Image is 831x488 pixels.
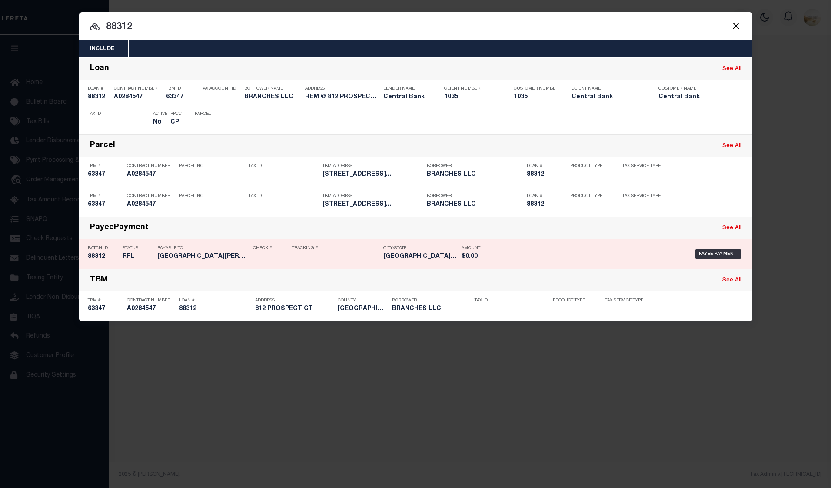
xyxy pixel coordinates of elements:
h5: CP [170,119,182,126]
p: Tax ID [249,194,318,199]
h5: Central Bank [383,94,431,101]
h5: 63347 [88,201,123,208]
h5: 812 PROSPECT CT [255,305,333,313]
p: Parcel [195,111,234,117]
p: Lender Name [383,86,431,91]
h5: 88312 [527,201,566,208]
h5: $0.00 [462,253,501,261]
p: Address [305,86,379,91]
p: Tax Service Type [622,194,661,199]
p: Batch ID [88,246,118,251]
h5: A0284547 [114,94,162,101]
button: Include [79,40,125,57]
div: Loan [90,64,109,74]
h5: 63347 [88,171,123,178]
p: Client Name [572,86,645,91]
p: Check # [253,246,288,251]
p: TBM Address [322,164,422,169]
p: Contract Number [127,194,175,199]
h5: 88312 [88,94,110,101]
p: County [338,298,388,303]
h5: RFL [123,253,153,261]
a: See All [722,225,741,231]
h5: Mount Holly Township Tax Collector [157,253,249,261]
p: Parcel No [179,194,244,199]
p: TBM # [88,298,123,303]
h5: Central Bank [572,94,645,101]
p: Tax Account ID [201,86,240,91]
p: Loan # [527,194,566,199]
h5: 88312 [88,253,118,261]
a: See All [722,143,741,149]
p: TBM # [88,194,123,199]
p: TBM # [88,164,123,169]
h5: A0284547 [127,171,175,178]
h5: BRANCHES LLC [427,171,522,178]
p: City/State [383,246,457,251]
p: Active [153,111,167,117]
p: Product Type [570,194,609,199]
h5: 63347 [88,305,123,313]
p: Borrower [427,164,522,169]
h5: 812 PROSPECT CT OSCEOLA,WI 5402... [322,171,422,178]
p: Tax Service Type [605,298,648,303]
div: TBM [90,275,108,285]
p: Customer Number [514,86,558,91]
p: Payable To [157,246,249,251]
h5: 1035 [444,94,501,101]
p: Client Number [444,86,501,91]
h5: 88312 [527,171,566,178]
p: Contract Number [127,298,175,303]
p: Product Type [553,298,592,303]
h5: 88312 [179,305,251,313]
p: Contract Number [114,86,162,91]
p: TBM Address [322,194,422,199]
h5: BRANCHES LLC [392,305,470,313]
h5: Mount Holly NJ [383,253,457,261]
h5: A0284547 [127,305,175,313]
p: Tax ID [88,111,149,117]
h5: 812 PROSPECT CT OSCEOLA,WI 5402... [322,201,422,208]
button: Close [731,20,742,31]
p: Tax ID [475,298,548,303]
h5: POLK COUNTY, WI [338,305,388,313]
a: See All [722,277,741,283]
div: Payee Payment [695,249,741,259]
p: Address [255,298,333,303]
p: Loan # [527,164,566,169]
p: Tracking # [292,246,379,251]
h5: 63347 [166,94,196,101]
div: PayeePayment [90,223,149,233]
p: Borrower [427,194,522,199]
h5: Central Bank [658,94,732,101]
div: Parcel [90,141,115,151]
p: Amount [462,246,501,251]
p: PPCC [170,111,182,117]
p: Parcel No [179,164,244,169]
h5: BRANCHES LLC [244,94,301,101]
h5: No [153,119,166,126]
p: Loan # [179,298,251,303]
h5: 1035 [514,94,557,101]
h5: A0284547 [127,201,175,208]
h5: REM @ 812 PROSPECT COURT OSCEOL... [305,94,379,101]
a: See All [722,66,741,72]
p: Product Type [570,164,609,169]
p: Customer Name [658,86,732,91]
p: Tax ID [249,164,318,169]
p: TBM ID [166,86,196,91]
p: Borrower Name [244,86,301,91]
p: Tax Service Type [622,164,661,169]
p: Loan # [88,86,110,91]
p: Borrower [392,298,470,303]
input: Start typing... [79,20,752,35]
p: Status [123,246,153,251]
h5: BRANCHES LLC [427,201,522,208]
p: Contract Number [127,164,175,169]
